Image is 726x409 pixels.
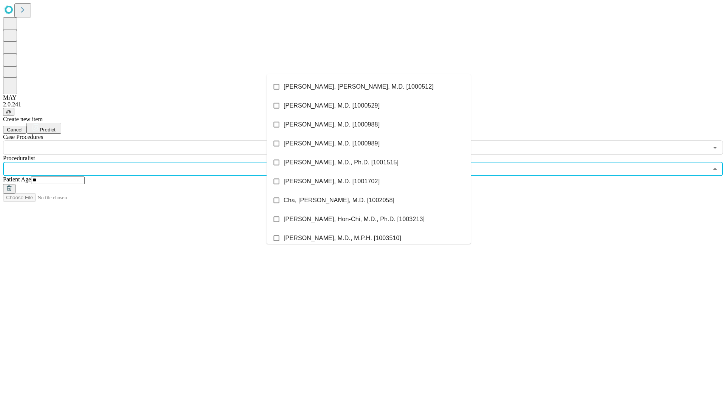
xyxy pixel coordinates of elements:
[710,164,720,174] button: Close
[6,109,11,115] span: @
[40,127,55,133] span: Predict
[284,234,401,243] span: [PERSON_NAME], M.D., M.P.H. [1003510]
[284,196,394,205] span: Cha, [PERSON_NAME], M.D. [1002058]
[3,126,26,134] button: Cancel
[3,101,723,108] div: 2.0.241
[284,82,434,91] span: [PERSON_NAME], [PERSON_NAME], M.D. [1000512]
[3,134,43,140] span: Scheduled Procedure
[7,127,23,133] span: Cancel
[284,101,380,110] span: [PERSON_NAME], M.D. [1000529]
[284,215,425,224] span: [PERSON_NAME], Hon-Chi, M.D., Ph.D. [1003213]
[284,139,380,148] span: [PERSON_NAME], M.D. [1000989]
[3,176,31,183] span: Patient Age
[284,177,380,186] span: [PERSON_NAME], M.D. [1001702]
[3,94,723,101] div: MAY
[3,108,14,116] button: @
[284,158,399,167] span: [PERSON_NAME], M.D., Ph.D. [1001515]
[3,116,43,122] span: Create new item
[710,142,720,153] button: Open
[3,155,35,161] span: Proceduralist
[26,123,61,134] button: Predict
[284,120,380,129] span: [PERSON_NAME], M.D. [1000988]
